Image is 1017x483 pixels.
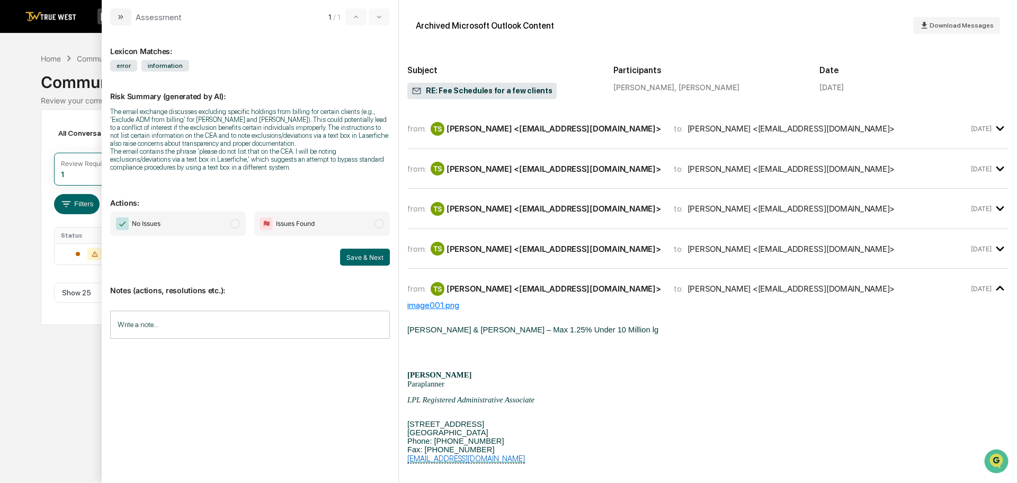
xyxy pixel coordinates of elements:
img: Flag [260,217,273,230]
span: to: [674,204,683,214]
h2: Subject [407,65,596,75]
img: 1746055101610-c473b297-6a78-478c-a979-82029cc54cd1 [11,81,30,100]
span: information [141,60,189,72]
span: to: [674,284,683,294]
div: 🔎 [11,155,19,163]
span: from: [407,244,426,254]
span: Pylon [105,180,128,188]
div: TS [431,122,444,136]
div: 1 [61,170,64,179]
div: TS [431,282,444,296]
button: Download Messages [913,17,1000,34]
p: Risk Summary (generated by AI): [110,79,390,101]
span: Paraplanner [407,380,444,388]
div: image001.png [407,300,1009,310]
div: We're available if you need us! [36,92,134,100]
span: from: [407,284,426,294]
p: Notes (actions, resolutions etc.): [110,273,390,295]
div: Assessment [136,12,182,22]
a: [EMAIL_ADDRESS][DOMAIN_NAME] [407,454,525,463]
button: Start new chat [180,84,193,97]
div: [PERSON_NAME] <[EMAIL_ADDRESS][DOMAIN_NAME]> [688,164,895,174]
div: 🖐️ [11,135,19,143]
span: from: [407,164,426,174]
div: Lexicon Matches: [110,34,390,56]
span: to: [674,164,683,174]
time: Wednesday, April 23, 2025 at 4:11:40 PM [971,125,992,133]
div: The email contains the phrase 'please do not list that on the CEA. I will be noting exclusions/de... [110,147,390,171]
h2: Participants [613,65,802,75]
div: Communications Archive [41,64,976,92]
time: Thursday, April 24, 2025 at 8:45:54 AM [971,285,992,293]
button: Save & Next [340,249,390,266]
a: 🖐️Preclearance [6,129,73,148]
span: RE: Fee Schedules for a few clients [412,86,552,96]
div: 🗄️ [77,135,85,143]
time: Wednesday, April 23, 2025 at 4:19:40 PM [971,165,992,173]
div: Archived Microsoft Outlook Content [416,21,554,31]
span: / 1 [333,13,343,21]
a: 🗄️Attestations [73,129,136,148]
span: from: [407,204,426,214]
div: [PERSON_NAME] <[EMAIL_ADDRESS][DOMAIN_NAME]> [688,204,895,214]
div: [PERSON_NAME] <[EMAIL_ADDRESS][DOMAIN_NAME]> [447,164,661,174]
div: TS [431,202,444,216]
th: Status [55,227,124,243]
iframe: Open customer support [983,448,1012,477]
div: [PERSON_NAME], [PERSON_NAME] [613,83,802,92]
div: [PERSON_NAME] <[EMAIL_ADDRESS][DOMAIN_NAME]> [688,244,895,254]
h2: Date [819,65,1009,75]
div: Home [41,54,61,63]
time: Thursday, April 24, 2025 at 8:45:29 AM [971,245,992,253]
div: Review Required [61,160,112,168]
div: Start new chat [36,81,174,92]
div: [PERSON_NAME] <[EMAIL_ADDRESS][DOMAIN_NAME]> [688,284,895,294]
div: [PERSON_NAME] <[EMAIL_ADDRESS][DOMAIN_NAME]> [447,244,661,254]
div: TS [431,242,444,256]
img: Checkmark [116,217,129,230]
div: The email exchange discusses excluding specific holdings from billing for certain clients (e.g., ... [110,108,390,147]
div: Review your communication records across channels [41,96,976,105]
span: No Issues [132,218,160,229]
div: [PERSON_NAME] <[EMAIL_ADDRESS][DOMAIN_NAME]> [447,204,661,214]
p: Actions: [110,186,390,207]
time: Thursday, April 24, 2025 at 8:25:15 AM [971,205,992,213]
div: [DATE] [819,83,844,92]
span: [PERSON_NAME] & [PERSON_NAME] – Max 1.25% Under 10 Million lg [407,326,658,334]
span: Preclearance [21,134,68,144]
span: Attestations [87,134,131,144]
div: [PERSON_NAME] <[EMAIL_ADDRESS][DOMAIN_NAME]> [688,124,895,134]
a: 🔎Data Lookup [6,150,71,169]
span: LPL Registered Administrative Associate [407,396,534,404]
div: All Conversations [54,125,134,142]
div: TS [431,162,444,175]
span: [PERSON_NAME] [407,371,471,379]
div: Communications Archive [77,54,163,63]
span: Data Lookup [21,154,67,164]
span: to: [674,124,683,134]
p: How can we help? [11,22,193,39]
div: [PERSON_NAME] <[EMAIL_ADDRESS][DOMAIN_NAME]> [447,284,661,294]
button: Filters [54,194,100,214]
span: to: [674,244,683,254]
span: [STREET_ADDRESS] [GEOGRAPHIC_DATA] Phone: [PHONE_NUMBER] Fax: [PHONE_NUMBER] [407,420,525,463]
div: [PERSON_NAME] <[EMAIL_ADDRESS][DOMAIN_NAME]> [447,124,661,134]
span: error [110,60,137,72]
img: logo [25,12,76,22]
span: from: [407,124,426,134]
span: Issues Found [276,218,315,229]
span: Download Messages [930,22,994,29]
span: 1 [328,13,331,21]
a: Powered byPylon [75,179,128,188]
